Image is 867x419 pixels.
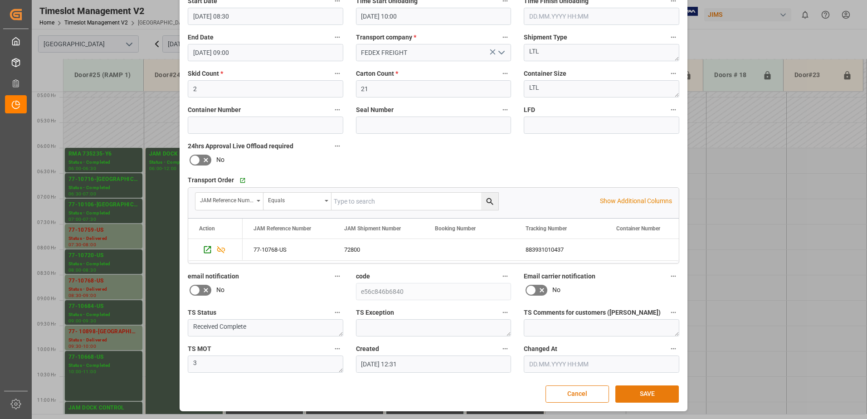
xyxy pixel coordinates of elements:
button: LFD [667,104,679,116]
div: 72800 [333,239,424,260]
button: TS Comments for customers ([PERSON_NAME]) [667,307,679,318]
button: open menu [195,193,263,210]
button: email notification [331,270,343,282]
input: DD.MM.YYYY HH:MM [356,8,511,25]
button: search button [481,193,498,210]
span: 24hrs Approval Live Offload required [188,141,293,151]
button: SAVE [615,385,679,403]
div: JAM Reference Number [200,194,253,205]
textarea: LTL [524,80,679,97]
span: Seal Number [356,105,394,115]
button: Email carrier notification [667,270,679,282]
span: Skid Count [188,69,223,78]
button: Shipment Type [667,31,679,43]
span: Shipment Type [524,33,567,42]
button: TS Exception [499,307,511,318]
span: JAM Shipment Number [344,225,401,232]
span: LFD [524,105,535,115]
div: Equals [268,194,321,205]
input: Type to search [331,193,498,210]
button: Created [499,343,511,355]
span: email notification [188,272,239,281]
button: Changed At [667,343,679,355]
div: 883931010437 [515,239,605,260]
input: DD.MM.YYYY HH:MM [188,44,343,61]
div: Press SPACE to select this row. [188,239,243,261]
span: TS MOT [188,344,211,354]
span: Created [356,344,379,354]
button: 24hrs Approval Live Offload required [331,140,343,152]
button: Skid Count * [331,68,343,79]
div: 77-10768-US [243,239,333,260]
button: open menu [494,46,508,60]
textarea: LTL [524,44,679,61]
textarea: Received Complete [188,319,343,336]
input: DD.MM.YYYY HH:MM [356,356,511,373]
span: End Date [188,33,214,42]
button: Transport company * [499,31,511,43]
button: Carton Count * [499,68,511,79]
span: No [216,285,224,295]
span: TS Exception [356,308,394,317]
button: Container Size [667,68,679,79]
span: code [356,272,370,281]
textarea: 3 [188,356,343,373]
button: TS Status [331,307,343,318]
button: Cancel [546,385,609,403]
span: Container Size [524,69,566,78]
span: Changed At [524,344,557,354]
span: Carton Count [356,69,398,78]
span: Booking Number [435,225,476,232]
p: Show Additional Columns [600,196,672,206]
span: JAM Reference Number [253,225,311,232]
button: TS MOT [331,343,343,355]
button: open menu [263,193,331,210]
button: Container Number [331,104,343,116]
span: Transport Order [188,175,234,185]
span: Transport company [356,33,416,42]
span: Email carrier notification [524,272,595,281]
div: Action [199,225,215,232]
span: TS Status [188,308,216,317]
button: Seal Number [499,104,511,116]
span: TS Comments for customers ([PERSON_NAME]) [524,308,661,317]
input: DD.MM.YYYY HH:MM [188,8,343,25]
input: DD.MM.YYYY HH:MM [524,356,679,373]
span: No [552,285,560,295]
span: Container Number [188,105,241,115]
span: Tracking Number [526,225,567,232]
span: No [216,155,224,165]
button: End Date [331,31,343,43]
span: Container Number [616,225,660,232]
input: DD.MM.YYYY HH:MM [524,8,679,25]
button: code [499,270,511,282]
